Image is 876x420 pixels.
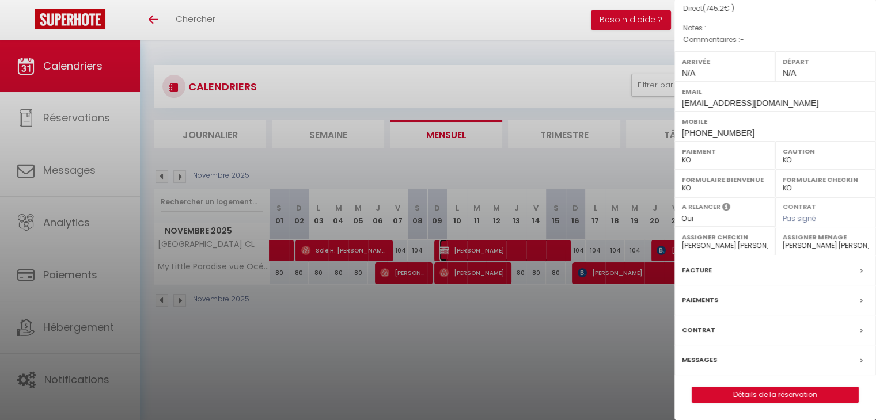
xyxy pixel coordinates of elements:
span: Pas signé [783,213,816,223]
label: Mobile [682,116,869,127]
span: - [740,35,744,44]
span: [EMAIL_ADDRESS][DOMAIN_NAME] [682,98,818,108]
p: Notes : [683,22,867,34]
label: A relancer [682,202,720,212]
i: Sélectionner OUI si vous souhaiter envoyer les séquences de messages post-checkout [722,202,730,215]
span: [PHONE_NUMBER] [682,128,754,138]
span: N/A [783,68,796,78]
span: - [706,23,710,33]
label: Caution [783,146,869,157]
span: N/A [682,68,695,78]
label: Arrivée [682,56,768,67]
label: Formulaire Bienvenue [682,174,768,185]
label: Contrat [783,202,816,209]
label: Messages [682,354,717,366]
button: Détails de la réservation [692,387,859,403]
a: Détails de la réservation [692,387,858,402]
p: Commentaires : [683,34,867,45]
label: Facture [682,264,712,276]
label: Formulaire Checkin [783,174,869,185]
label: Email [682,86,869,97]
label: Paiement [682,146,768,157]
span: 745.2 [706,3,724,13]
label: Paiements [682,294,718,306]
span: ( € ) [703,3,734,13]
label: Contrat [682,324,715,336]
label: Départ [783,56,869,67]
label: Assigner Checkin [682,231,768,243]
div: Direct [683,3,867,14]
label: Assigner Menage [783,231,869,243]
